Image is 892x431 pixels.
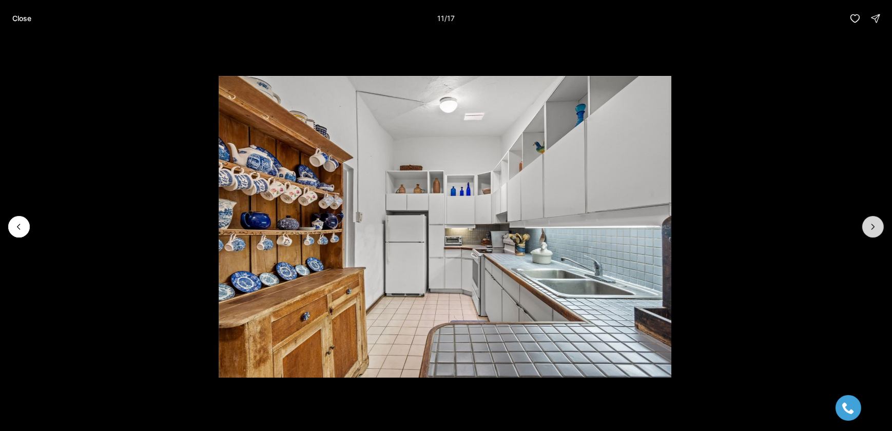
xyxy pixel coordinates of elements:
[12,14,31,23] p: Close
[862,216,884,238] button: Next slide
[8,216,30,238] button: Previous slide
[437,14,455,23] p: 11 / 17
[6,8,37,29] button: Close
